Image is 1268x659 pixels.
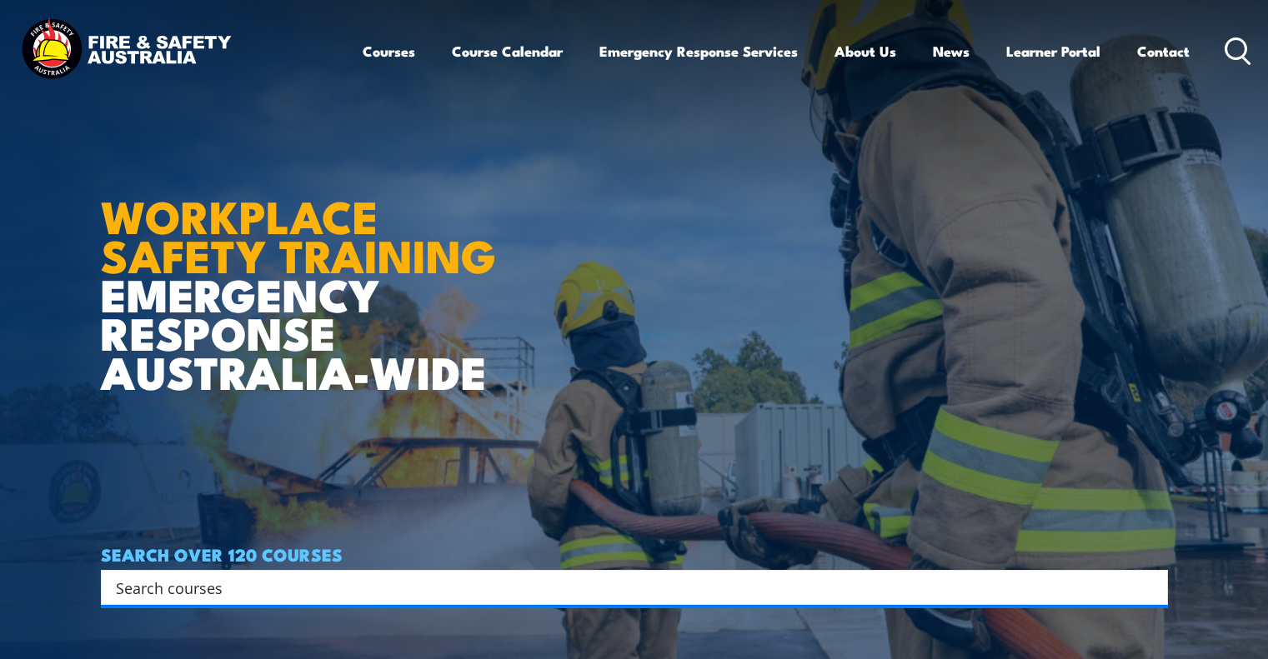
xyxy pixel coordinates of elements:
a: Emergency Response Services [599,29,798,73]
a: News [933,29,970,73]
button: Search magnifier button [1139,576,1162,599]
input: Search input [116,575,1131,600]
a: Contact [1137,29,1190,73]
strong: WORKPLACE SAFETY TRAINING [101,180,496,288]
a: Course Calendar [452,29,563,73]
a: Learner Portal [1006,29,1100,73]
form: Search form [119,576,1135,599]
h1: EMERGENCY RESPONSE AUSTRALIA-WIDE [101,154,509,391]
a: About Us [834,29,896,73]
a: Courses [363,29,415,73]
h4: SEARCH OVER 120 COURSES [101,545,1168,563]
